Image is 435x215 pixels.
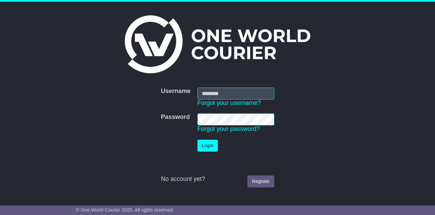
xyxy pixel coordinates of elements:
[247,175,274,187] a: Register
[161,175,274,183] div: No account yet?
[161,88,190,95] label: Username
[197,99,261,106] a: Forgot your username?
[125,15,310,73] img: One World
[76,207,174,213] span: © One World Courier 2025. All rights reserved.
[197,125,260,132] a: Forgot your password?
[161,113,190,121] label: Password
[197,140,218,152] button: Login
